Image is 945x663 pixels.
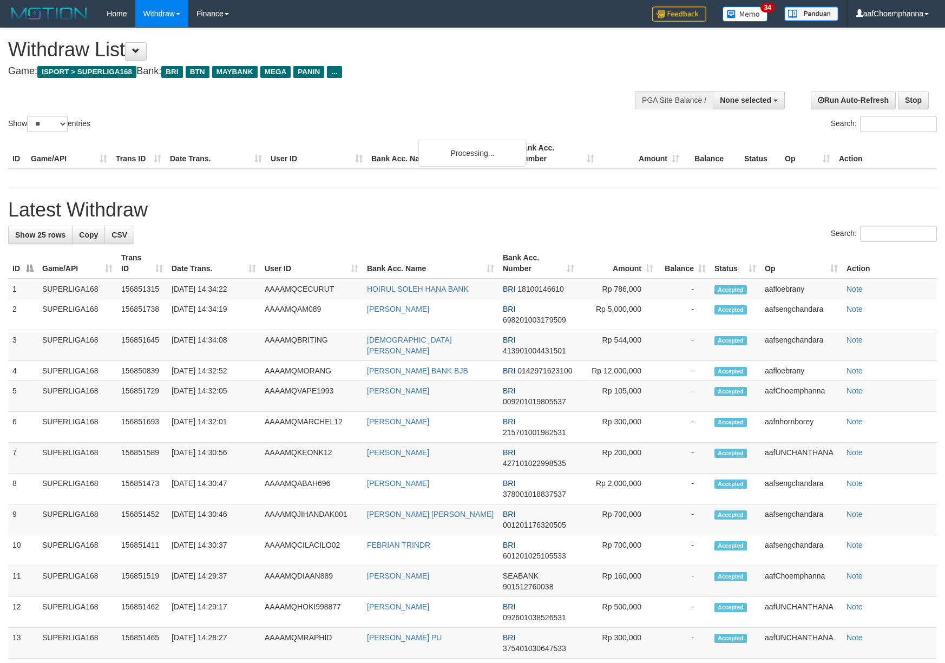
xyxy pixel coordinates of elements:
[8,330,38,361] td: 3
[831,116,937,132] label: Search:
[658,381,710,412] td: -
[503,397,566,406] span: Copy 009201019805537 to clipboard
[684,138,740,169] th: Balance
[38,381,117,412] td: SUPERLIGA168
[186,66,209,78] span: BTN
[8,138,27,169] th: ID
[846,305,863,313] a: Note
[760,299,842,330] td: aafsengchandara
[579,474,658,504] td: Rp 2,000,000
[503,541,515,549] span: BRI
[15,231,65,239] span: Show 25 rows
[714,387,747,396] span: Accepted
[579,248,658,279] th: Amount: activate to sort column ascending
[260,474,363,504] td: AAAAMQABAH696
[784,6,838,21] img: panduan.png
[167,299,260,330] td: [DATE] 14:34:19
[898,91,929,109] a: Stop
[260,628,363,659] td: AAAAMQMRAPHID
[658,566,710,597] td: -
[117,248,167,279] th: Trans ID: activate to sort column ascending
[167,412,260,443] td: [DATE] 14:32:01
[503,316,566,324] span: Copy 698201003179509 to clipboard
[579,597,658,628] td: Rp 500,000
[260,248,363,279] th: User ID: activate to sort column ascending
[658,597,710,628] td: -
[367,510,494,518] a: [PERSON_NAME] [PERSON_NAME]
[760,566,842,597] td: aafChoemphanna
[266,138,367,169] th: User ID
[38,361,117,381] td: SUPERLIGA168
[503,448,515,457] span: BRI
[503,479,515,488] span: BRI
[8,381,38,412] td: 5
[260,504,363,535] td: AAAAMQJIHANDAK001
[367,602,429,611] a: [PERSON_NAME]
[503,510,515,518] span: BRI
[503,602,515,611] span: BRI
[367,138,514,169] th: Bank Acc. Name
[846,366,863,375] a: Note
[714,285,747,294] span: Accepted
[260,381,363,412] td: AAAAMQVAPE1993
[760,474,842,504] td: aafsengchandara
[367,572,429,580] a: [PERSON_NAME]
[367,366,468,375] a: [PERSON_NAME] BANK BJB
[860,116,937,132] input: Search:
[579,628,658,659] td: Rp 300,000
[579,279,658,299] td: Rp 786,000
[846,386,863,395] a: Note
[503,366,515,375] span: BRI
[27,116,68,132] select: Showentries
[8,299,38,330] td: 2
[720,96,771,104] span: None selected
[367,417,429,426] a: [PERSON_NAME]
[167,628,260,659] td: [DATE] 14:28:27
[167,361,260,381] td: [DATE] 14:32:52
[658,361,710,381] td: -
[579,330,658,361] td: Rp 544,000
[38,566,117,597] td: SUPERLIGA168
[835,138,937,169] th: Action
[579,566,658,597] td: Rp 160,000
[658,248,710,279] th: Balance: activate to sort column ascending
[811,91,896,109] a: Run Auto-Refresh
[658,443,710,474] td: -
[658,279,710,299] td: -
[740,138,780,169] th: Status
[658,474,710,504] td: -
[38,279,117,299] td: SUPERLIGA168
[167,443,260,474] td: [DATE] 14:30:56
[8,597,38,628] td: 12
[517,366,572,375] span: Copy 0142971623100 to clipboard
[760,535,842,566] td: aafsengchandara
[503,521,566,529] span: Copy 001201176320505 to clipboard
[38,412,117,443] td: SUPERLIGA168
[38,597,117,628] td: SUPERLIGA168
[714,603,747,612] span: Accepted
[8,248,38,279] th: ID: activate to sort column descending
[658,504,710,535] td: -
[260,443,363,474] td: AAAAMQKEONK12
[514,138,599,169] th: Bank Acc. Number
[652,6,706,22] img: Feedback.jpg
[846,417,863,426] a: Note
[714,449,747,458] span: Accepted
[167,381,260,412] td: [DATE] 14:32:05
[517,285,564,293] span: Copy 18100146610 to clipboard
[846,448,863,457] a: Note
[714,634,747,643] span: Accepted
[117,443,167,474] td: 156851589
[117,628,167,659] td: 156851465
[117,535,167,566] td: 156851411
[503,490,566,498] span: Copy 378001018837537 to clipboard
[260,597,363,628] td: AAAAMQHOKI998877
[8,412,38,443] td: 6
[8,279,38,299] td: 1
[260,361,363,381] td: AAAAMQMORANG
[658,628,710,659] td: -
[38,248,117,279] th: Game/API: activate to sort column ascending
[579,535,658,566] td: Rp 700,000
[260,535,363,566] td: AAAAMQCILACILO02
[8,116,90,132] label: Show entries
